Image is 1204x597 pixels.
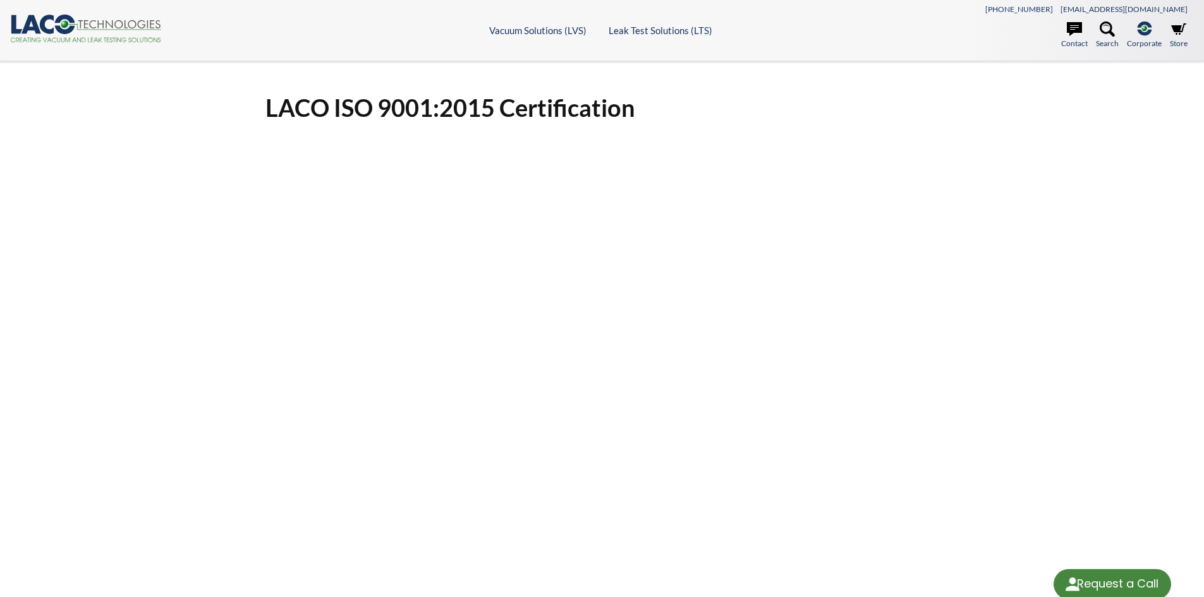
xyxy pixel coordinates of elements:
a: Leak Test Solutions (LTS) [609,25,712,36]
a: Contact [1061,21,1088,49]
a: Store [1170,21,1188,49]
a: Search [1096,21,1119,49]
a: [EMAIL_ADDRESS][DOMAIN_NAME] [1061,4,1188,14]
a: [PHONE_NUMBER] [985,4,1053,14]
h1: LACO ISO 9001:2015 Certification [265,92,939,123]
span: Corporate [1127,37,1162,49]
img: round button [1062,574,1083,594]
a: Vacuum Solutions (LVS) [489,25,587,36]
